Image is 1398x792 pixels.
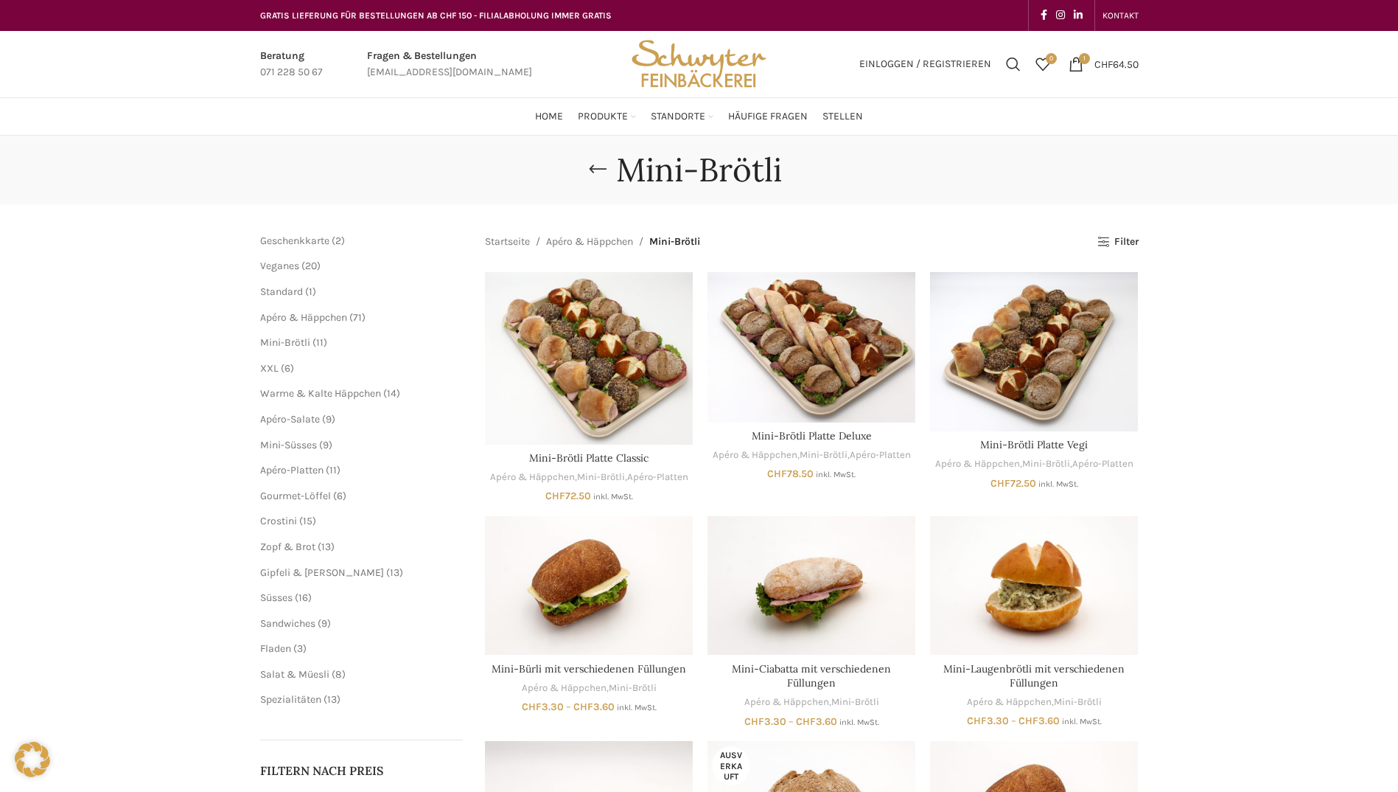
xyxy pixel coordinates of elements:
a: Linkedin social link [1069,5,1087,26]
a: Site logo [626,57,771,69]
a: Mini-Bürli mit verschiedenen Füllungen [485,516,693,655]
a: Mini-Brötli [1054,695,1102,709]
bdi: 64.50 [1094,58,1139,70]
span: Häufige Fragen [728,110,808,124]
a: Gipfeli & [PERSON_NAME] [260,566,384,579]
span: – [566,701,571,713]
a: Warme & Kalte Häppchen [260,387,381,400]
span: CHF [990,477,1010,490]
div: , , [707,448,915,462]
span: Sandwiches [260,617,315,630]
a: Apéro & Häppchen [744,695,829,709]
a: Mini-Brötli Platte Classic [529,451,649,465]
a: Mini-Brötli Platte Classic [485,272,693,445]
bdi: 3.30 [744,715,786,728]
a: Salat & Müesli [260,668,329,681]
nav: Breadcrumb [485,234,700,250]
span: Standorte [651,110,705,124]
a: Infobox link [260,48,323,81]
a: Mini-Brötli [609,681,657,695]
a: Mini-Ciabatta mit verschiedenen Füllungen [732,662,891,690]
a: Süsses [260,591,293,604]
a: Mini-Brötli Platte Deluxe [752,429,872,442]
span: 14 [387,387,396,400]
img: Bäckerei Schwyter [626,31,771,97]
a: Apéro & Häppchen [713,448,797,462]
span: 20 [305,260,317,272]
span: 2 [335,235,341,247]
span: Einloggen / Registrieren [859,59,991,69]
a: Mini-Laugenbrötli mit verschiedenen Füllungen [930,516,1138,655]
span: CHF [1094,58,1113,70]
a: Apéro-Platten [260,464,324,476]
bdi: 3.30 [967,715,1009,727]
span: 13 [390,566,399,579]
a: Standorte [651,102,713,131]
a: KONTAKT [1102,1,1139,30]
a: Apéro-Platten [850,448,911,462]
span: 9 [323,439,329,451]
a: Filter [1097,236,1138,249]
span: 0 [1046,53,1057,64]
a: Apéro & Häppchen [546,234,633,250]
span: 13 [327,693,337,706]
span: 15 [303,515,312,527]
small: inkl. MwSt. [839,718,879,727]
span: CHF [796,715,816,728]
span: Mini-Brötli [649,234,700,250]
a: XXL [260,362,279,375]
small: inkl. MwSt. [593,492,633,501]
span: Geschenkkarte [260,235,329,247]
bdi: 78.50 [767,468,814,480]
a: 0 [1028,49,1058,79]
span: CHF [545,490,565,502]
small: inkl. MwSt. [1062,717,1102,726]
a: Crostini [260,515,297,527]
div: , [485,681,693,695]
a: Veganes [260,260,299,272]
a: Häufige Fragen [728,102,808,131]
bdi: 3.30 [522,701,564,713]
small: inkl. MwSt. [617,703,657,712]
span: 6 [337,490,343,502]
span: 11 [329,464,337,476]
a: Mini-Brötli Platte Vegi [980,438,1088,451]
a: Mini-Brötli Platte Deluxe [707,272,915,422]
a: Einloggen / Registrieren [852,49,999,79]
a: Home [535,102,563,131]
a: Mini-Brötli [260,336,310,349]
span: CHF [744,715,764,728]
span: 6 [284,362,290,375]
span: 13 [321,541,331,553]
span: Stellen [822,110,863,124]
a: Stellen [822,102,863,131]
span: 71 [353,311,362,324]
a: Fladen [260,642,291,655]
span: Mini-Süsses [260,439,317,451]
span: Gourmet-Löffel [260,490,331,502]
span: 11 [316,336,324,349]
span: Produkte [578,110,628,124]
span: CHF [522,701,542,713]
a: Apéro & Häppchen [260,311,347,324]
a: Mini-Brötli [800,448,847,462]
div: Suchen [999,49,1028,79]
bdi: 72.50 [990,477,1036,490]
bdi: 3.60 [796,715,837,728]
a: Apéro & Häppchen [490,470,575,484]
span: Home [535,110,563,124]
span: – [1011,715,1016,727]
a: Mini-Ciabatta mit verschiedenen Füllungen [707,516,915,655]
h5: Filtern nach Preis [260,763,464,779]
a: Mini-Brötli [831,695,879,709]
a: Zopf & Brot [260,541,315,553]
a: Apéro & Häppchen [967,695,1052,709]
